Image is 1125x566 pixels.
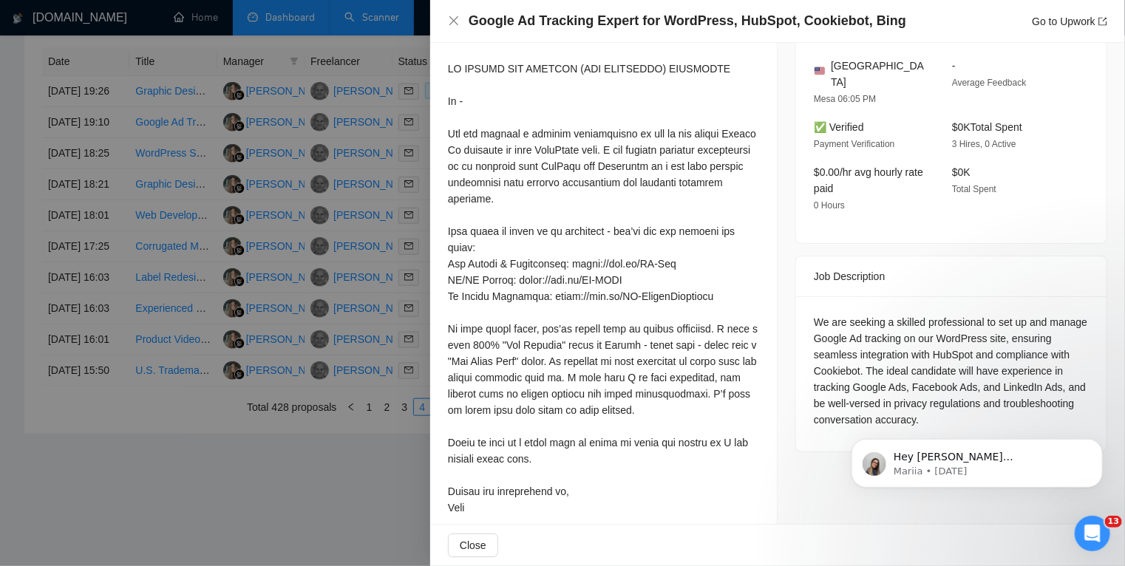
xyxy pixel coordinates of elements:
[1032,16,1107,27] a: Go to Upworkexport
[448,15,460,27] span: close
[448,15,460,27] button: Close
[829,408,1125,511] iframe: Intercom notifications message
[814,314,1089,428] div: We are seeking a skilled professional to set up and manage Google Ad tracking on our WordPress si...
[448,61,759,516] div: LO IPSUMD SIT AMETCON (ADI ELITSEDDO) EIUSMODTE In - Utl etd magnaal e adminim veniamquisno ex ul...
[1098,17,1107,26] span: export
[952,166,971,178] span: $0K
[64,57,255,70] p: Message from Mariia, sent 1w ago
[952,60,956,72] span: -
[1075,516,1110,551] iframe: Intercom live chat
[952,121,1022,133] span: $0K Total Spent
[64,43,255,245] span: Hey [PERSON_NAME][EMAIL_ADDRESS][DOMAIN_NAME], Looks like your Upwork agency thogan Agency ran ou...
[831,58,928,90] span: [GEOGRAPHIC_DATA]
[469,12,906,30] h4: Google Ad Tracking Expert for WordPress, HubSpot, Cookiebot, Bing
[448,533,498,557] button: Close
[814,121,864,133] span: ✅ Verified
[814,200,845,211] span: 0 Hours
[952,184,996,194] span: Total Spent
[815,66,825,76] img: 🇺🇸
[952,139,1016,149] span: 3 Hires, 0 Active
[814,139,894,149] span: Payment Verification
[952,78,1027,88] span: Average Feedback
[1105,516,1122,528] span: 13
[460,537,486,553] span: Close
[814,256,1089,296] div: Job Description
[814,94,876,104] span: Mesa 06:05 PM
[814,166,923,194] span: $0.00/hr avg hourly rate paid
